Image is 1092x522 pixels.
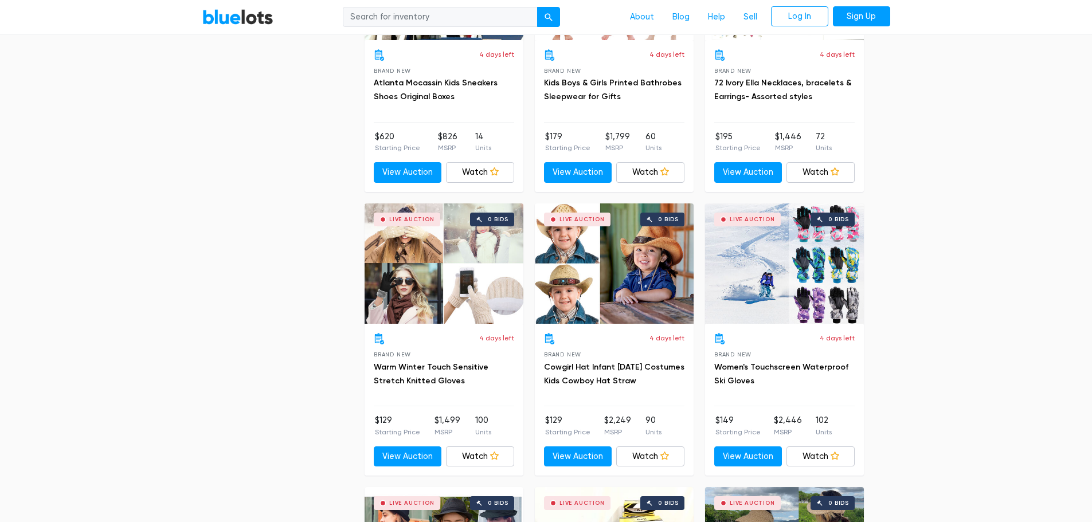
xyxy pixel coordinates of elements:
a: Cowgirl Hat Infant [DATE] Costumes Kids Cowboy Hat Straw [544,362,684,386]
div: Live Auction [559,217,605,222]
p: Starting Price [375,143,420,153]
li: $149 [715,414,761,437]
div: 0 bids [658,500,679,506]
a: View Auction [374,446,442,467]
li: 72 [816,131,832,154]
a: Watch [786,162,855,183]
a: View Auction [714,162,782,183]
p: Units [816,143,832,153]
a: BlueLots [202,9,273,25]
span: Brand New [714,351,752,358]
p: MSRP [605,143,630,153]
p: 4 days left [649,49,684,60]
div: 0 bids [488,217,508,222]
p: 4 days left [820,49,855,60]
p: Starting Price [715,427,761,437]
span: Brand New [544,68,581,74]
a: View Auction [544,162,612,183]
a: About [621,6,663,28]
div: 0 bids [828,500,849,506]
a: Watch [616,446,684,467]
li: $129 [375,414,420,437]
a: Sell [734,6,766,28]
div: 0 bids [488,500,508,506]
a: Sign Up [833,6,890,27]
li: $1,446 [775,131,801,154]
a: View Auction [714,446,782,467]
a: Watch [786,446,855,467]
li: 90 [645,414,662,437]
span: Brand New [544,351,581,358]
p: 4 days left [479,333,514,343]
a: Log In [771,6,828,27]
li: 14 [475,131,491,154]
p: MSRP [774,427,802,437]
a: Live Auction 0 bids [705,203,864,324]
li: $129 [545,414,590,437]
a: Live Auction 0 bids [365,203,523,324]
li: $179 [545,131,590,154]
p: Starting Price [715,143,761,153]
a: View Auction [544,446,612,467]
a: Blog [663,6,699,28]
li: $2,249 [604,414,631,437]
li: 100 [475,414,491,437]
span: Brand New [374,351,411,358]
p: MSRP [775,143,801,153]
p: MSRP [604,427,631,437]
div: Live Auction [730,500,775,506]
a: Watch [616,162,684,183]
p: Units [645,427,662,437]
p: 4 days left [649,333,684,343]
li: $2,446 [774,414,802,437]
p: Units [475,427,491,437]
span: Brand New [374,68,411,74]
li: $826 [438,131,457,154]
p: MSRP [438,143,457,153]
p: MSRP [435,427,460,437]
a: Women's Touchscreen Waterproof Ski Gloves [714,362,848,386]
input: Search for inventory [343,7,538,28]
p: Starting Price [375,427,420,437]
p: Starting Price [545,427,590,437]
div: Live Auction [559,500,605,506]
a: Live Auction 0 bids [535,203,694,324]
span: Brand New [714,68,752,74]
a: Watch [446,446,514,467]
div: Live Auction [389,217,435,222]
div: Live Auction [389,500,435,506]
p: Units [475,143,491,153]
li: 60 [645,131,662,154]
a: Kids Boys & Girls Printed Bathrobes Sleepwear for Gifts [544,78,682,101]
a: Watch [446,162,514,183]
p: 4 days left [820,333,855,343]
p: Units [645,143,662,153]
li: $1,499 [435,414,460,437]
li: $1,799 [605,131,630,154]
a: 72 Ivory Ella Necklaces, bracelets & Earrings- Assorted styles [714,78,851,101]
p: 4 days left [479,49,514,60]
li: $195 [715,131,761,154]
a: Help [699,6,734,28]
p: Starting Price [545,143,590,153]
div: Live Auction [730,217,775,222]
a: View Auction [374,162,442,183]
p: Units [816,427,832,437]
div: 0 bids [658,217,679,222]
a: Atlanta Mocassin Kids Sneakers Shoes Original Boxes [374,78,498,101]
a: Warm Winter Touch Sensitive Stretch Knitted Gloves [374,362,488,386]
div: 0 bids [828,217,849,222]
li: 102 [816,414,832,437]
li: $620 [375,131,420,154]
